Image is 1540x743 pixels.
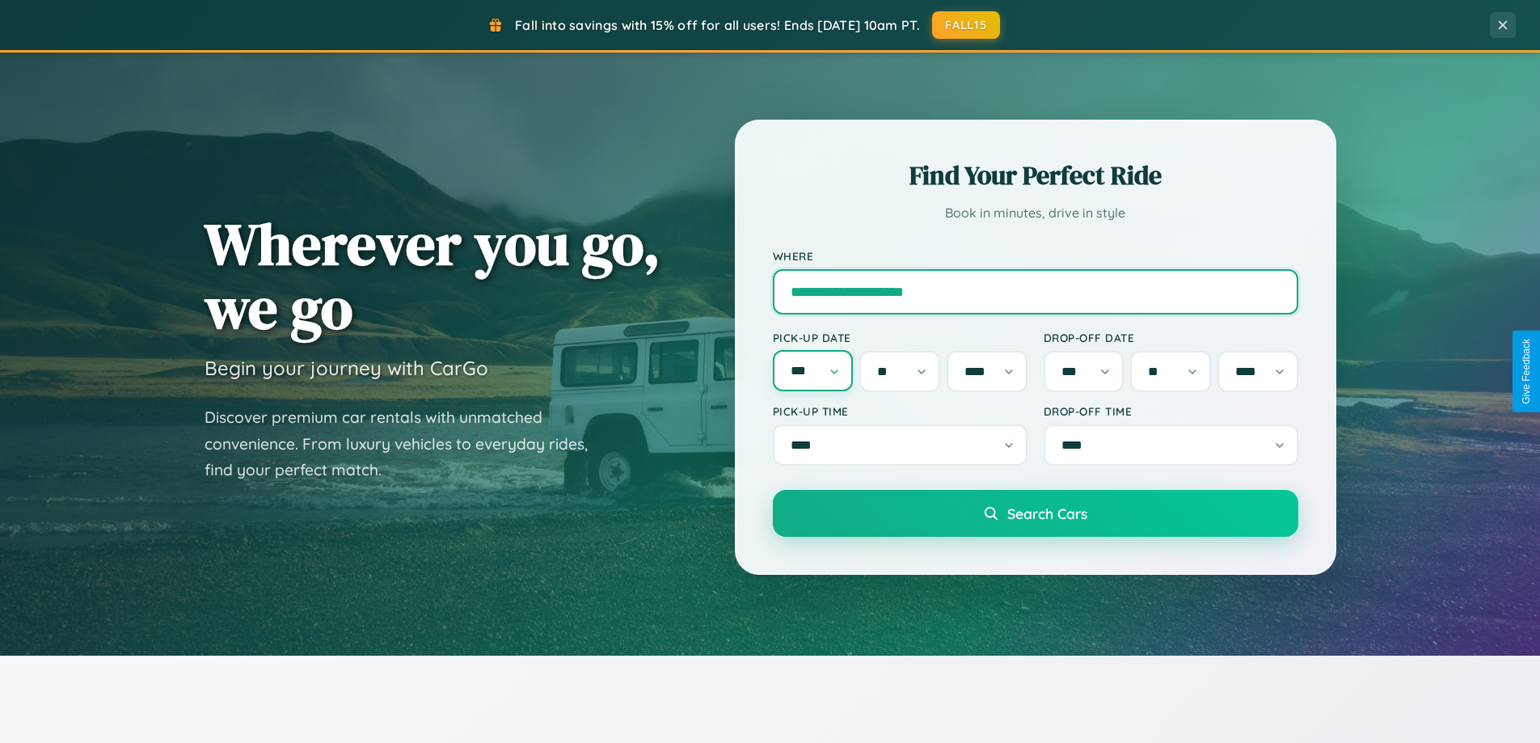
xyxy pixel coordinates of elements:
[205,356,488,380] h3: Begin your journey with CarGo
[205,404,609,483] p: Discover premium car rentals with unmatched convenience. From luxury vehicles to everyday rides, ...
[205,212,660,340] h1: Wherever you go, we go
[1044,331,1298,344] label: Drop-off Date
[1007,504,1087,522] span: Search Cars
[773,404,1027,418] label: Pick-up Time
[1044,404,1298,418] label: Drop-off Time
[773,201,1298,225] p: Book in minutes, drive in style
[773,158,1298,193] h2: Find Your Perfect Ride
[1521,339,1532,404] div: Give Feedback
[773,249,1298,263] label: Where
[932,11,1000,39] button: FALL15
[773,331,1027,344] label: Pick-up Date
[773,490,1298,537] button: Search Cars
[515,17,920,33] span: Fall into savings with 15% off for all users! Ends [DATE] 10am PT.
